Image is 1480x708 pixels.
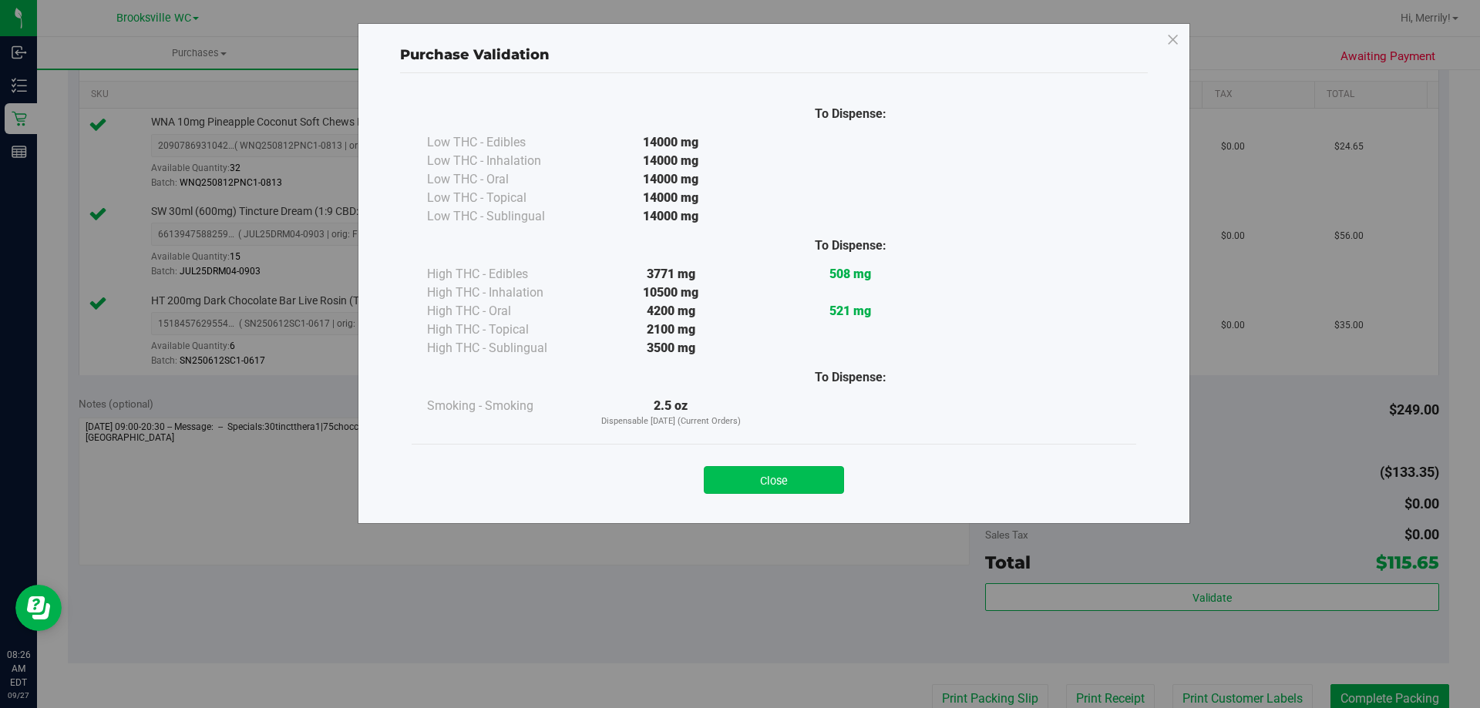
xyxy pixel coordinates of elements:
[704,466,844,494] button: Close
[761,237,940,255] div: To Dispense:
[581,415,761,428] p: Dispensable [DATE] (Current Orders)
[829,267,871,281] strong: 508 mg
[427,397,581,415] div: Smoking - Smoking
[400,46,550,63] span: Purchase Validation
[427,339,581,357] div: High THC - Sublingual
[581,170,761,189] div: 14000 mg
[581,189,761,207] div: 14000 mg
[581,284,761,302] div: 10500 mg
[581,133,761,152] div: 14000 mg
[581,207,761,226] div: 14000 mg
[15,585,62,631] iframe: Resource center
[581,302,761,320] div: 4200 mg
[761,105,940,123] div: To Dispense:
[427,284,581,302] div: High THC - Inhalation
[761,368,940,387] div: To Dispense:
[581,339,761,357] div: 3500 mg
[427,265,581,284] div: High THC - Edibles
[427,302,581,320] div: High THC - Oral
[581,152,761,170] div: 14000 mg
[427,320,581,339] div: High THC - Topical
[829,304,871,318] strong: 521 mg
[427,189,581,207] div: Low THC - Topical
[427,207,581,226] div: Low THC - Sublingual
[427,170,581,189] div: Low THC - Oral
[581,320,761,339] div: 2100 mg
[581,397,761,428] div: 2.5 oz
[581,265,761,284] div: 3771 mg
[427,152,581,170] div: Low THC - Inhalation
[427,133,581,152] div: Low THC - Edibles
